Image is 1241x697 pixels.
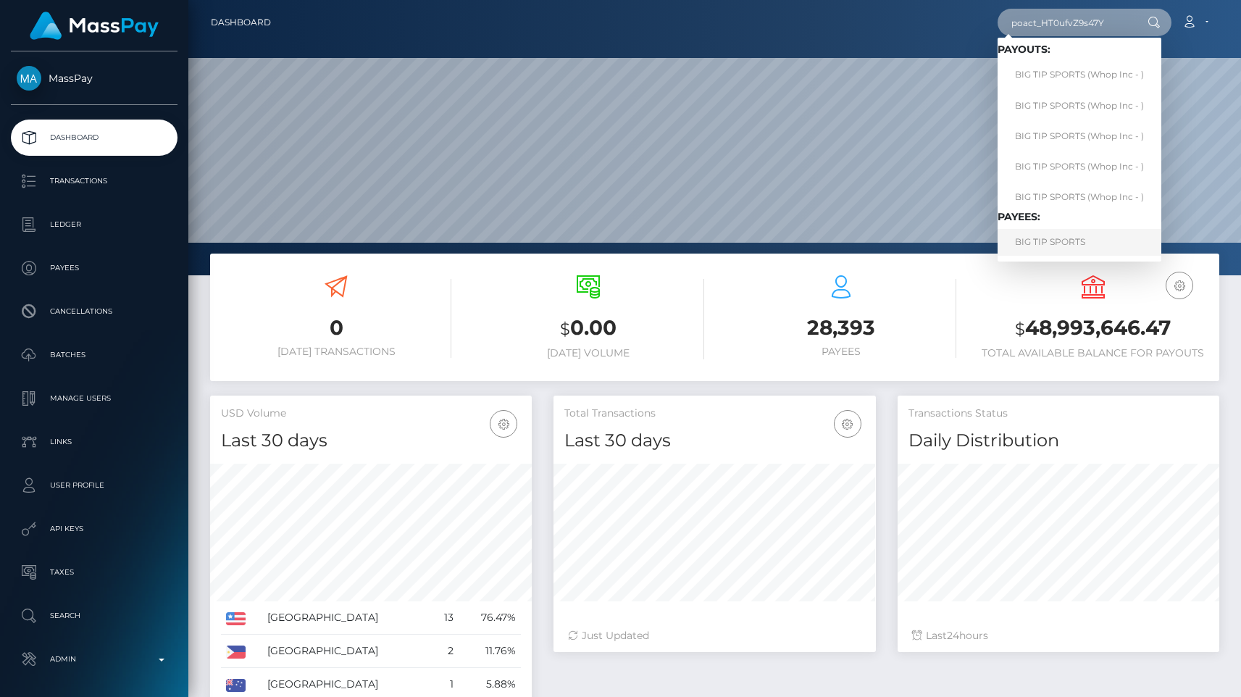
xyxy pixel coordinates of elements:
td: 2 [431,635,459,668]
td: [GEOGRAPHIC_DATA] [262,635,431,668]
a: Payees [11,250,177,286]
p: Dashboard [17,127,172,149]
small: $ [1015,319,1025,339]
a: Manage Users [11,380,177,417]
p: Manage Users [17,388,172,409]
p: Links [17,431,172,453]
p: Batches [17,344,172,366]
p: Search [17,605,172,627]
h6: Payees: [998,211,1161,223]
a: Links [11,424,177,460]
td: 13 [431,601,459,635]
img: MassPay [17,66,41,91]
img: AU.png [226,679,246,692]
a: BIG TIP SPORTS (Whop Inc - ) [998,62,1161,88]
a: Dashboard [11,120,177,156]
small: $ [560,319,570,339]
a: BIG TIP SPORTS (Whop Inc - ) [998,153,1161,180]
p: Payees [17,257,172,279]
input: Search... [998,9,1134,36]
h3: 0.00 [473,314,703,343]
img: PH.png [226,646,246,659]
h4: Daily Distribution [908,428,1208,454]
h6: Payees [726,346,956,358]
p: API Keys [17,518,172,540]
h4: Last 30 days [221,428,521,454]
td: 76.47% [459,601,522,635]
h6: [DATE] Transactions [221,346,451,358]
a: Batches [11,337,177,373]
td: 11.76% [459,635,522,668]
span: MassPay [11,72,177,85]
h4: Last 30 days [564,428,864,454]
a: BIG TIP SPORTS (Whop Inc - ) [998,184,1161,211]
img: MassPay Logo [30,12,159,40]
h6: Total Available Balance for Payouts [978,347,1208,359]
a: Admin [11,641,177,677]
div: Last hours [912,628,1205,643]
a: BIG TIP SPORTS (Whop Inc - ) [998,92,1161,119]
img: US.png [226,612,246,625]
h5: USD Volume [221,406,521,421]
p: User Profile [17,475,172,496]
h3: 28,393 [726,314,956,342]
a: Search [11,598,177,634]
a: Taxes [11,554,177,590]
h3: 48,993,646.47 [978,314,1208,343]
a: Transactions [11,163,177,199]
span: 24 [947,629,959,642]
a: User Profile [11,467,177,504]
h5: Transactions Status [908,406,1208,421]
a: Ledger [11,206,177,243]
p: Transactions [17,170,172,192]
p: Admin [17,648,172,670]
a: Dashboard [211,7,271,38]
a: API Keys [11,511,177,547]
h6: [DATE] Volume [473,347,703,359]
div: Just Updated [568,628,861,643]
a: BIG TIP SPORTS [998,229,1161,256]
a: BIG TIP SPORTS (Whop Inc - ) [998,122,1161,149]
h5: Total Transactions [564,406,864,421]
p: Cancellations [17,301,172,322]
h3: 0 [221,314,451,342]
p: Ledger [17,214,172,235]
h6: Payouts: [998,43,1161,56]
p: Taxes [17,562,172,583]
td: [GEOGRAPHIC_DATA] [262,601,431,635]
a: Cancellations [11,293,177,330]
